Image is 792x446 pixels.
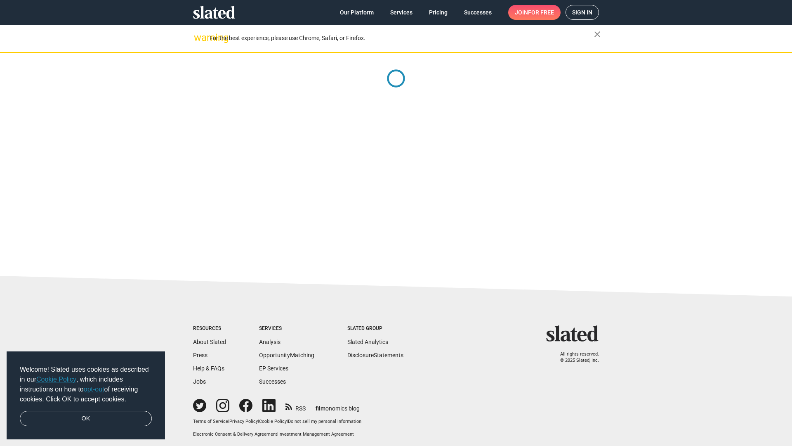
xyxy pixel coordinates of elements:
[193,365,224,372] a: Help & FAQs
[390,5,412,20] span: Services
[259,419,287,424] a: Cookie Policy
[259,365,288,372] a: EP Services
[340,5,374,20] span: Our Platform
[193,325,226,332] div: Resources
[259,352,314,358] a: OpportunityMatching
[36,376,76,383] a: Cookie Policy
[316,398,360,413] a: filmonomics blog
[20,411,152,427] a: dismiss cookie message
[193,432,277,437] a: Electronic Consent & Delivery Agreement
[347,352,403,358] a: DisclosureStatements
[259,339,280,345] a: Analysis
[384,5,419,20] a: Services
[20,365,152,404] span: Welcome! Slated uses cookies as described in our , which includes instructions on how to of recei...
[285,400,306,413] a: RSS
[277,432,278,437] span: |
[429,5,448,20] span: Pricing
[572,5,592,19] span: Sign in
[592,29,602,39] mat-icon: close
[422,5,454,20] a: Pricing
[259,378,286,385] a: Successes
[515,5,554,20] span: Join
[347,325,403,332] div: Slated Group
[278,432,354,437] a: Investment Management Agreement
[193,378,206,385] a: Jobs
[228,419,229,424] span: |
[229,419,258,424] a: Privacy Policy
[258,419,259,424] span: |
[193,352,207,358] a: Press
[457,5,498,20] a: Successes
[210,33,594,44] div: For the best experience, please use Chrome, Safari, or Firefox.
[566,5,599,20] a: Sign in
[7,351,165,440] div: cookieconsent
[193,339,226,345] a: About Slated
[194,33,204,43] mat-icon: warning
[552,351,599,363] p: All rights reserved. © 2025 Slated, Inc.
[508,5,561,20] a: Joinfor free
[333,5,380,20] a: Our Platform
[84,386,104,393] a: opt-out
[316,405,325,412] span: film
[259,325,314,332] div: Services
[464,5,492,20] span: Successes
[193,419,228,424] a: Terms of Service
[288,419,361,425] button: Do not sell my personal information
[528,5,554,20] span: for free
[287,419,288,424] span: |
[347,339,388,345] a: Slated Analytics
